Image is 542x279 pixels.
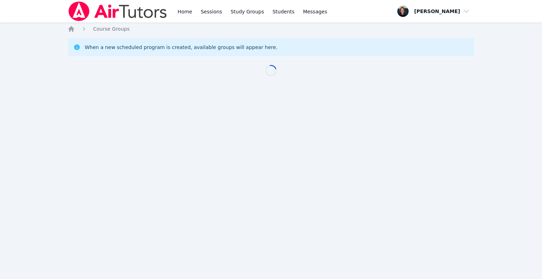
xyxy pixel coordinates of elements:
nav: Breadcrumb [68,25,474,32]
a: Course Groups [93,25,130,32]
span: Course Groups [93,26,130,32]
span: Messages [303,8,327,15]
img: Air Tutors [68,1,168,21]
div: When a new scheduled program is created, available groups will appear here. [85,44,278,51]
